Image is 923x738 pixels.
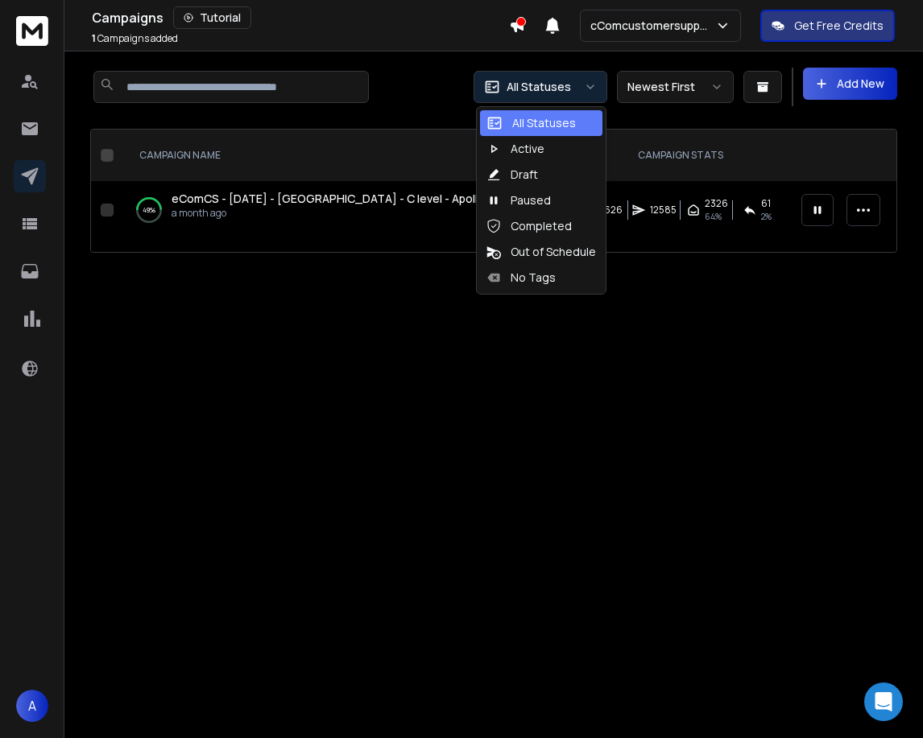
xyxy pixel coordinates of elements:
p: Get Free Credits [794,18,884,34]
a: eComCS - [DATE] - [GEOGRAPHIC_DATA] - C level - Apollo [172,191,485,207]
div: Draft [486,167,538,183]
button: Get Free Credits [760,10,895,42]
p: All Statuses [507,79,571,95]
button: Tutorial [173,6,251,29]
p: Campaigns added [92,32,178,45]
span: 64 % [705,210,722,223]
p: a month ago [172,207,485,220]
span: eComCS - [DATE] - [GEOGRAPHIC_DATA] - C level - Apollo [172,191,485,206]
span: 12585 [650,204,677,216]
span: 2 % [761,210,772,223]
button: Add New [803,68,897,100]
button: A [16,690,48,722]
p: 49 % [143,202,155,218]
div: Campaigns [92,6,509,29]
span: 61 [761,197,771,210]
div: Out of Schedule [486,244,596,260]
th: CAMPAIGN NAME [120,130,501,181]
th: CAMPAIGN STATS [569,130,792,181]
p: cComcustomersupport [590,18,715,34]
span: 3626 [598,204,623,216]
div: Active [486,141,544,157]
span: 1 [92,31,96,45]
span: 2326 [705,197,728,210]
div: Open Intercom Messenger [864,682,903,721]
div: All Statuses [486,115,576,131]
div: No Tags [486,270,556,286]
div: Paused [486,192,551,208]
button: Newest First [617,71,734,103]
div: Completed [486,218,572,234]
td: 49%eComCS - [DATE] - [GEOGRAPHIC_DATA] - C level - Apolloa month ago [120,181,501,239]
